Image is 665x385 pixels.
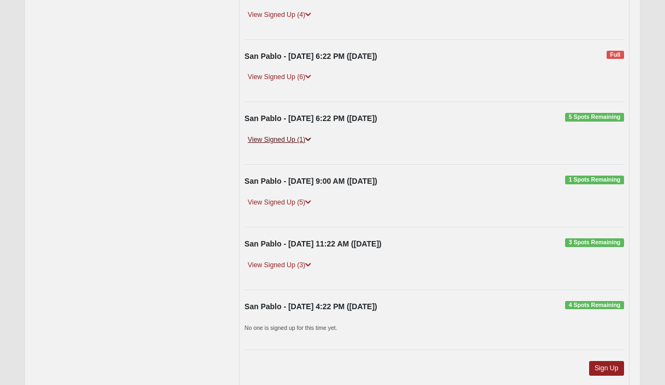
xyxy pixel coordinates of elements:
[565,113,624,122] span: 5 Spots Remaining
[565,176,624,184] span: 1 Spots Remaining
[607,51,624,59] span: Full
[245,302,377,311] strong: San Pablo - [DATE] 4:22 PM ([DATE])
[589,361,624,376] a: Sign Up
[245,52,377,61] strong: San Pablo - [DATE] 6:22 PM ([DATE])
[245,177,377,185] strong: San Pablo - [DATE] 9:00 AM ([DATE])
[245,9,314,21] a: View Signed Up (4)
[245,260,314,271] a: View Signed Up (3)
[245,197,314,208] a: View Signed Up (5)
[565,301,624,310] span: 4 Spots Remaining
[565,238,624,247] span: 3 Spots Remaining
[245,324,337,331] small: No one is signed up for this time yet.
[245,114,377,123] strong: San Pablo - [DATE] 6:22 PM ([DATE])
[245,71,314,83] a: View Signed Up (6)
[245,134,314,146] a: View Signed Up (1)
[245,239,382,248] strong: San Pablo - [DATE] 11:22 AM ([DATE])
